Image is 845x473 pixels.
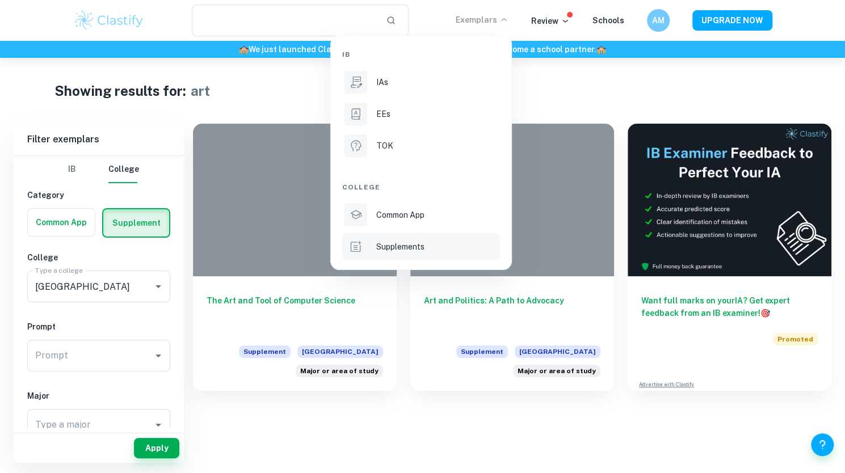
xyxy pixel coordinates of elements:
a: Supplements [342,233,500,260]
a: TOK [342,132,500,159]
a: EEs [342,100,500,128]
a: Common App [342,201,500,229]
p: Supplements [376,240,424,253]
p: TOK [376,140,393,152]
p: IAs [376,76,388,88]
span: College [342,182,380,192]
p: EEs [376,108,390,120]
span: IB [342,49,350,60]
a: IAs [342,69,500,96]
p: Common App [376,209,424,221]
